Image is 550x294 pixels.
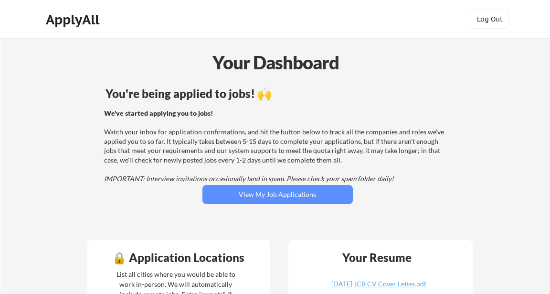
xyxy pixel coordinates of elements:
[104,109,213,117] strong: We've started applying you to jobs!
[330,252,424,263] div: Your Resume
[90,252,267,263] div: 🔒 Application Locations
[104,109,448,184] div: Watch your inbox for application confirmations, and hit the button below to track all the compani...
[322,281,436,287] div: [DATE] JCB CV Cover Letter.pdf
[471,10,509,29] button: Log Out
[1,49,550,76] div: Your Dashboard
[202,185,353,204] button: View My Job Applications
[46,11,102,28] div: ApplyAll
[106,88,450,99] div: You're being applied to jobs! 🙌
[104,174,394,183] em: IMPORTANT: Interview invitations occasionally land in spam. Please check your spam folder daily!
